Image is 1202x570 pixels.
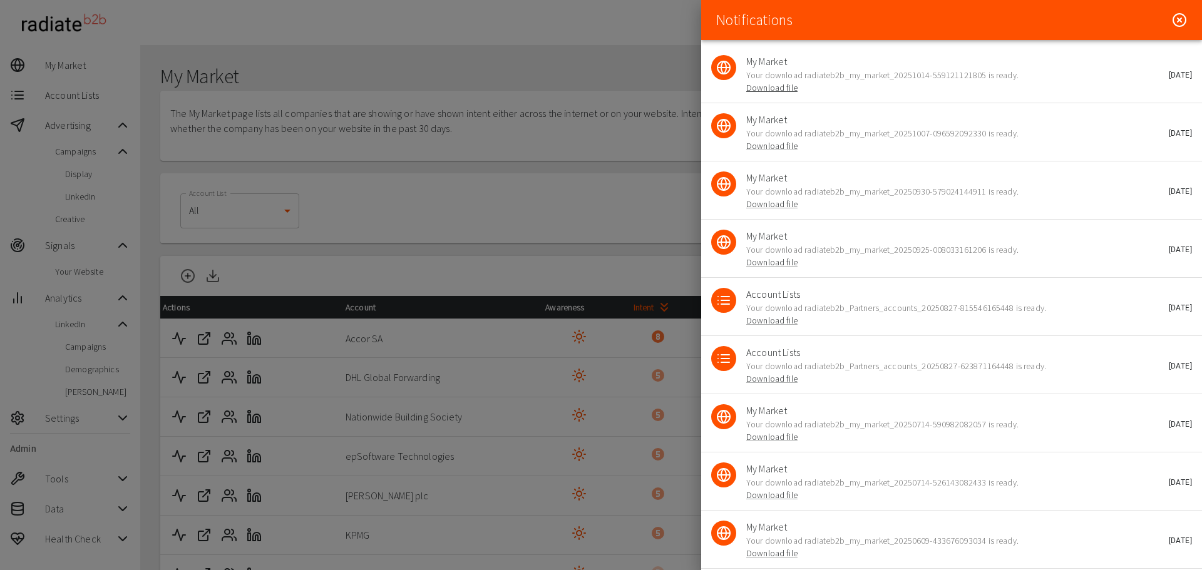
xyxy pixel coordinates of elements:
span: Account Lists [746,287,1172,302]
a: Download file [746,140,798,151]
span: My Market [746,519,1172,534]
a: Download file [746,198,798,210]
a: Download file [746,489,798,501]
span: Account Lists [746,345,1172,360]
span: [DATE] [1169,420,1192,429]
span: [DATE] [1169,478,1192,487]
p: Your download radiateb2b_my_market_20250714-526143082433 is ready. [746,476,1172,501]
span: [DATE] [1169,303,1192,312]
span: [DATE] [1169,362,1192,370]
p: Your download radiateb2b_my_market_20250609-433676093034 is ready. [746,534,1172,559]
p: Your download radiateb2b_my_market_20250714-590982082057 is ready. [746,418,1172,443]
a: Download file [746,547,798,559]
span: My Market [746,112,1172,127]
h2: Notifications [716,11,792,29]
span: [DATE] [1169,71,1192,79]
span: [DATE] [1169,536,1192,545]
span: My Market [746,403,1172,418]
span: My Market [746,228,1172,243]
a: Download file [746,315,798,326]
p: Your download radiateb2b_my_market_20251014-559121121805 is ready. [746,69,1172,94]
a: Download file [746,431,798,442]
a: Download file [746,373,798,384]
span: [DATE] [1169,187,1192,196]
a: Download file [746,257,798,268]
span: My Market [746,170,1172,185]
p: Your download radiateb2b_my_market_20250930-579024144911 is ready. [746,185,1172,210]
p: Your download radiateb2b_Partners_accounts_20250827-623871164448 is ready. [746,360,1172,385]
p: Your download radiateb2b_my_market_20250925-008033161206 is ready. [746,243,1172,268]
span: My Market [746,461,1172,476]
span: [DATE] [1169,129,1192,138]
p: Your download radiateb2b_my_market_20251007-096592092330 is ready. [746,127,1172,152]
span: My Market [746,54,1172,69]
p: Your download radiateb2b_Partners_accounts_20250827-815546165448 is ready. [746,302,1172,327]
span: [DATE] [1169,245,1192,254]
a: Download file [746,82,798,93]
